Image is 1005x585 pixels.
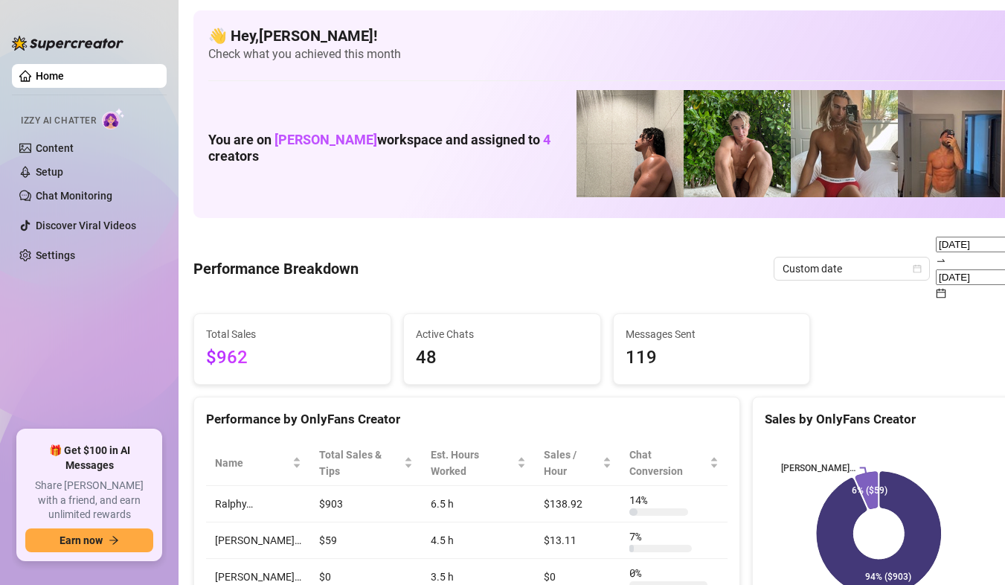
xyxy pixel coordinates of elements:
[535,441,620,486] th: Sales / Hour
[36,220,136,231] a: Discover Viral Videos
[206,344,379,372] span: $962
[936,288,946,298] span: calendar
[431,447,514,479] div: Est. Hours Worked
[215,455,289,471] span: Name
[629,447,707,479] span: Chat Conversion
[208,132,577,164] h1: You are on workspace and assigned to creators
[416,344,588,372] span: 48
[36,249,75,261] a: Settings
[208,25,1005,46] h4: 👋 Hey, [PERSON_NAME] !
[310,522,422,559] td: $59
[206,522,310,559] td: [PERSON_NAME]…
[12,36,123,51] img: logo-BBDzfeDw.svg
[109,535,119,546] span: arrow-right
[620,441,728,486] th: Chat Conversion
[206,486,310,522] td: Ralphy…
[25,479,153,522] span: Share [PERSON_NAME] with a friend, and earn unlimited rewards
[626,326,798,342] span: Messages Sent
[913,264,922,273] span: calendar
[416,326,588,342] span: Active Chats
[36,166,63,178] a: Setup
[21,114,96,128] span: Izzy AI Chatter
[626,344,798,372] span: 119
[791,90,898,197] img: Nathaniel
[36,142,74,154] a: Content
[684,90,791,197] img: Nathaniel
[422,522,535,559] td: 4.5 h
[25,528,153,552] button: Earn nowarrow-right
[25,444,153,473] span: 🎁 Get $100 in AI Messages
[629,565,653,581] span: 0 %
[543,132,550,147] span: 4
[310,486,422,522] td: $903
[629,492,653,508] span: 14 %
[206,409,728,429] div: Performance by OnlyFans Creator
[206,326,379,342] span: Total Sales
[206,441,310,486] th: Name
[310,441,422,486] th: Total Sales & Tips
[783,258,921,280] span: Custom date
[535,522,620,559] td: $13.11
[36,190,112,202] a: Chat Monitoring
[208,46,1005,63] span: Check what you achieved this month
[60,534,103,546] span: Earn now
[936,255,946,266] span: to
[102,108,125,130] img: AI Chatter
[193,258,359,279] h4: Performance Breakdown
[544,447,600,479] span: Sales / Hour
[629,528,653,545] span: 7 %
[898,90,1005,197] img: Wayne
[319,447,401,479] span: Total Sales & Tips
[577,90,684,197] img: Ralphy
[936,255,946,266] span: swap-right
[36,70,64,82] a: Home
[422,486,535,522] td: 6.5 h
[781,462,855,473] text: [PERSON_NAME]…
[274,132,377,147] span: [PERSON_NAME]
[535,486,620,522] td: $138.92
